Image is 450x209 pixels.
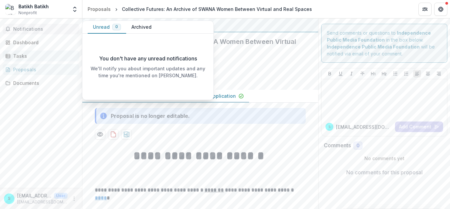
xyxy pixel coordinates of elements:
[54,193,68,199] p: User
[380,70,388,78] button: Heading 2
[126,21,157,34] button: Archived
[395,122,443,132] button: Add Comment
[391,70,399,78] button: Bullet List
[122,6,312,13] div: Collective Futures: An Archive of SWANA Women Between Virtual and Real Spaces
[85,4,113,14] a: Proposals
[3,78,79,88] a: Documents
[402,70,410,78] button: Ordered List
[356,143,359,149] span: 0
[328,125,330,128] div: sarahmtrad@gmail.com
[324,142,351,149] h2: Comments
[369,70,377,78] button: Heading 1
[413,70,421,78] button: Align Left
[88,21,126,34] button: Unread
[70,3,79,16] button: Open entity switcher
[424,70,432,78] button: Align Center
[111,112,190,120] div: Proposal is no longer editable.
[337,70,345,78] button: Underline
[435,70,443,78] button: Align Right
[418,3,432,16] button: Partners
[13,66,74,73] div: Proposals
[99,54,197,62] p: You don't have any unread notifications
[3,64,79,75] a: Proposals
[327,44,420,50] strong: Independence Public Media Foundation
[115,24,118,29] span: 0
[18,3,49,10] div: Batikh Batikh
[324,155,445,162] p: No comments yet
[8,196,11,201] div: sarahmtrad@gmail.com
[13,80,74,87] div: Documents
[5,4,16,15] img: Batikh Batikh
[17,199,68,205] p: [EMAIL_ADDRESS][DOMAIN_NAME]
[88,6,111,13] div: Proposals
[336,123,392,130] p: [EMAIL_ADDRESS][DOMAIN_NAME]
[321,24,447,63] div: Send comments or questions to in the box below. will be notified via email of your comment.
[3,51,79,61] a: Tasks
[70,195,78,203] button: More
[348,70,355,78] button: Italicize
[121,129,132,140] button: download-proposal
[18,10,37,16] span: Nonprofit
[434,3,447,16] button: Get Help
[13,26,77,32] span: Notifications
[17,192,51,199] p: [EMAIL_ADDRESS][DOMAIN_NAME]
[3,37,79,48] a: Dashboard
[358,70,366,78] button: Strike
[85,4,315,14] nav: breadcrumb
[95,129,105,140] button: Preview 48d2d365-044d-4e73-b2b2-733e5c5eb9fe-0.pdf
[326,70,334,78] button: Bold
[13,52,74,59] div: Tasks
[88,65,208,79] p: We'll notify you about important updates and any time you're mentioned on [PERSON_NAME].
[108,129,119,140] button: download-proposal
[346,168,423,176] p: No comments for this proposal
[3,24,79,34] button: Notifications
[13,39,74,46] div: Dashboard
